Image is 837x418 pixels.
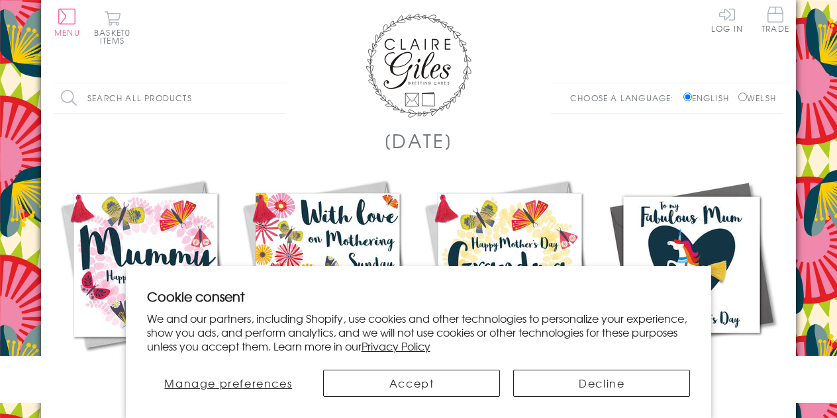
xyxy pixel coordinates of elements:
[683,93,692,101] input: English
[94,11,130,44] button: Basket0 items
[601,174,783,403] a: Mother's Day Card, Unicorn, Fabulous Mum, Embellished with a colourful tassel £3.75 Add to Basket
[323,370,500,397] button: Accept
[738,92,776,104] label: Welsh
[54,174,236,356] img: Mother's Day Card, Butterfly Wreath, Mummy, Embellished with a colourful tassel
[738,93,747,101] input: Welsh
[147,312,691,353] p: We and our partners, including Shopify, use cookies and other technologies to personalize your ex...
[164,375,292,391] span: Manage preferences
[683,92,736,104] label: English
[762,7,789,32] span: Trade
[273,83,286,113] input: Search
[236,174,418,356] img: Mother's Day Card, Tumbling Flowers, Mothering Sunday, Embellished with a tassel
[418,174,601,403] a: Mother's Day Card, Butterfly Wreath, Grandma, Embellished with a tassel £3.75 Add to Basket
[54,83,286,113] input: Search all products
[711,7,743,32] a: Log In
[236,174,418,403] a: Mother's Day Card, Tumbling Flowers, Mothering Sunday, Embellished with a tassel £3.75 Add to Basket
[384,127,454,154] h1: [DATE]
[54,26,80,38] span: Menu
[54,174,236,403] a: Mother's Day Card, Butterfly Wreath, Mummy, Embellished with a colourful tassel £3.75 Add to Basket
[366,13,471,118] img: Claire Giles Greetings Cards
[513,370,690,397] button: Decline
[147,287,691,306] h2: Cookie consent
[570,92,681,104] p: Choose a language:
[54,9,80,36] button: Menu
[418,174,601,356] img: Mother's Day Card, Butterfly Wreath, Grandma, Embellished with a tassel
[362,338,430,354] a: Privacy Policy
[762,7,789,35] a: Trade
[100,26,130,46] span: 0 items
[147,370,310,397] button: Manage preferences
[601,174,783,356] img: Mother's Day Card, Unicorn, Fabulous Mum, Embellished with a colourful tassel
